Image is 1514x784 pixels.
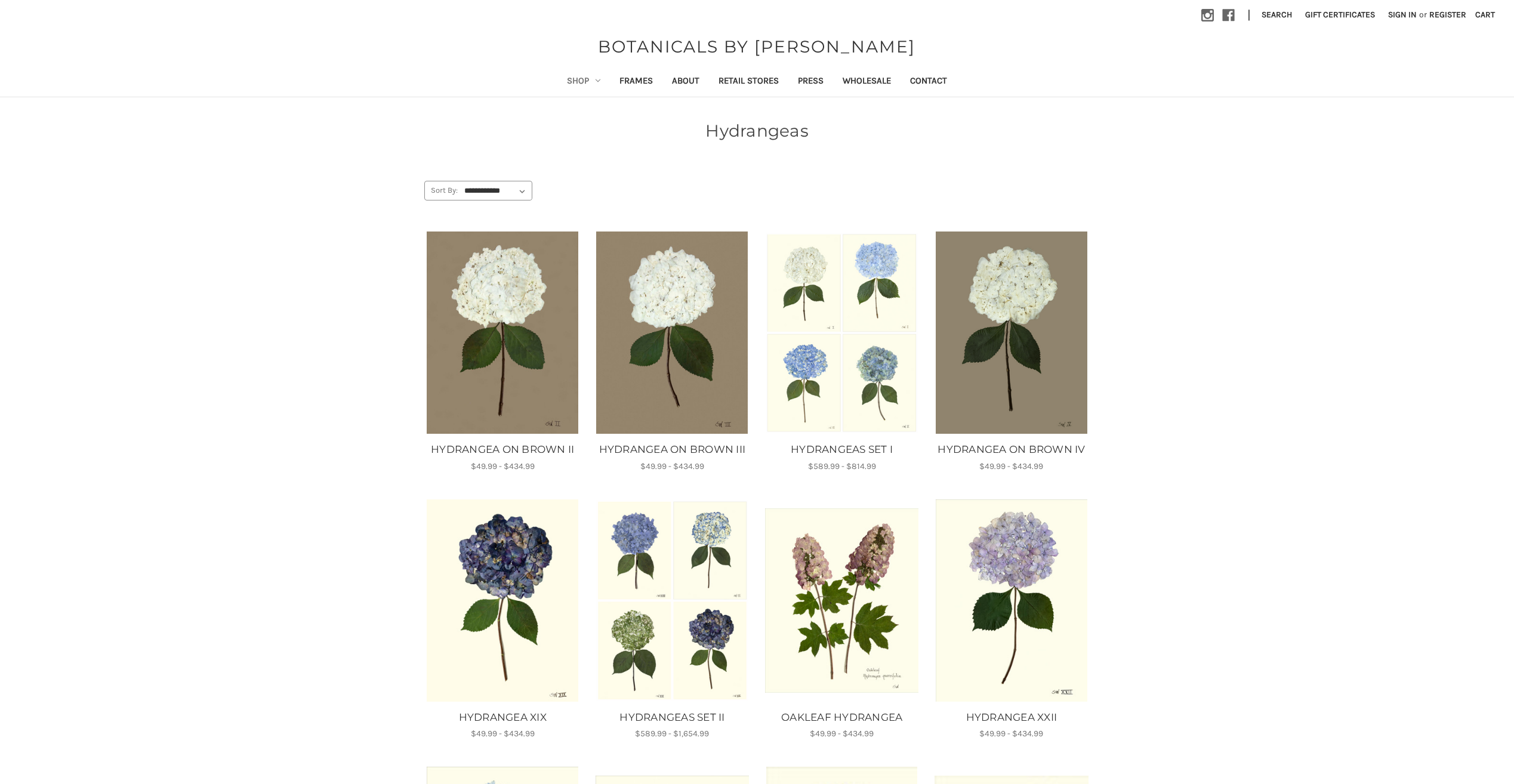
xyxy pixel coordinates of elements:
a: Contact [901,67,957,97]
a: HYDRANGEA ON BROWN IV, Price range from $49.99 to $434.99 [935,232,1088,434]
img: Unframed [596,499,749,701]
a: HYDRANGEAS SET II, Price range from $589.99 to $1,654.99 [596,499,749,702]
img: Unframed [596,232,749,434]
span: or [1418,8,1428,21]
span: $589.99 - $814.99 [808,461,876,471]
a: Retail Stores [709,67,788,97]
a: HYDRANGEAS SET II, Price range from $589.99 to $1,654.99 [594,710,751,726]
a: HYDRANGEA ON BROWN III, Price range from $49.99 to $434.99 [596,232,749,434]
img: Unframed [765,508,918,693]
a: Frames [610,67,662,97]
span: $49.99 - $434.99 [979,461,1043,471]
span: $49.99 - $434.99 [471,461,535,471]
a: About [662,67,709,97]
a: OAKLEAF HYDRANGEA, Price range from $49.99 to $434.99 [765,499,918,702]
li: | [1243,6,1255,25]
a: Wholesale [833,67,901,97]
a: HYDRANGEA XXII, Price range from $49.99 to $434.99 [933,710,1090,726]
a: Shop [557,67,610,97]
img: Unframed [426,499,579,702]
a: OAKLEAF HYDRANGEA, Price range from $49.99 to $434.99 [763,710,920,726]
a: BOTANICALS BY [PERSON_NAME] [592,34,921,59]
span: $49.99 - $434.99 [471,729,535,739]
a: HYDRANGEA XIX, Price range from $49.99 to $434.99 [424,710,581,726]
a: HYDRANGEA ON BROWN III, Price range from $49.99 to $434.99 [594,442,751,458]
span: $49.99 - $434.99 [979,729,1043,739]
a: HYDRANGEAS SET I, Price range from $589.99 to $814.99 [765,232,918,434]
img: Unframed [765,232,918,434]
a: HYDRANGEA ON BROWN II, Price range from $49.99 to $434.99 [426,232,579,434]
img: Unframed [935,232,1088,434]
h1: Hydrangeas [424,118,1090,143]
span: Cart [1475,10,1495,20]
img: Unframed [935,499,1088,702]
a: HYDRANGEA ON BROWN IV, Price range from $49.99 to $434.99 [933,442,1090,458]
a: HYDRANGEA XIX, Price range from $49.99 to $434.99 [426,499,579,702]
a: HYDRANGEA ON BROWN II, Price range from $49.99 to $434.99 [424,442,581,458]
span: $49.99 - $434.99 [640,461,704,471]
a: HYDRANGEA XXII, Price range from $49.99 to $434.99 [935,499,1088,702]
span: $589.99 - $1,654.99 [635,729,709,739]
img: Unframed [426,232,579,434]
a: HYDRANGEAS SET I, Price range from $589.99 to $814.99 [763,442,920,458]
a: Press [788,67,833,97]
span: $49.99 - $434.99 [810,729,874,739]
label: Sort By: [425,181,458,199]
